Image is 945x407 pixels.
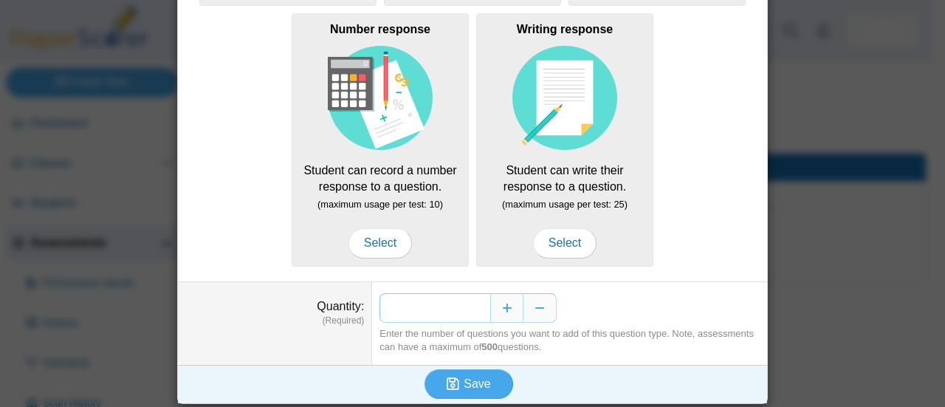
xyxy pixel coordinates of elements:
small: (maximum usage per test: 10) [317,199,443,210]
div: Student can record a number response to a question. [292,13,469,266]
img: item-type-writing-response.svg [512,46,617,151]
span: Select [533,228,597,258]
dfn: (Required) [185,315,364,327]
span: Save [464,377,490,390]
button: Save [425,369,513,399]
div: Student can write their response to a question. [476,13,653,266]
span: Select [348,228,412,258]
b: Writing response [517,23,613,35]
b: 500 [481,341,498,352]
img: item-type-number-response.svg [328,46,433,151]
small: (maximum usage per test: 25) [502,199,628,210]
button: Decrease [523,293,557,323]
label: Quantity [317,300,364,312]
b: Number response [330,23,430,35]
div: Enter the number of questions you want to add of this question type. Note, assessments can have a... [379,327,760,354]
button: Increase [490,293,523,323]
